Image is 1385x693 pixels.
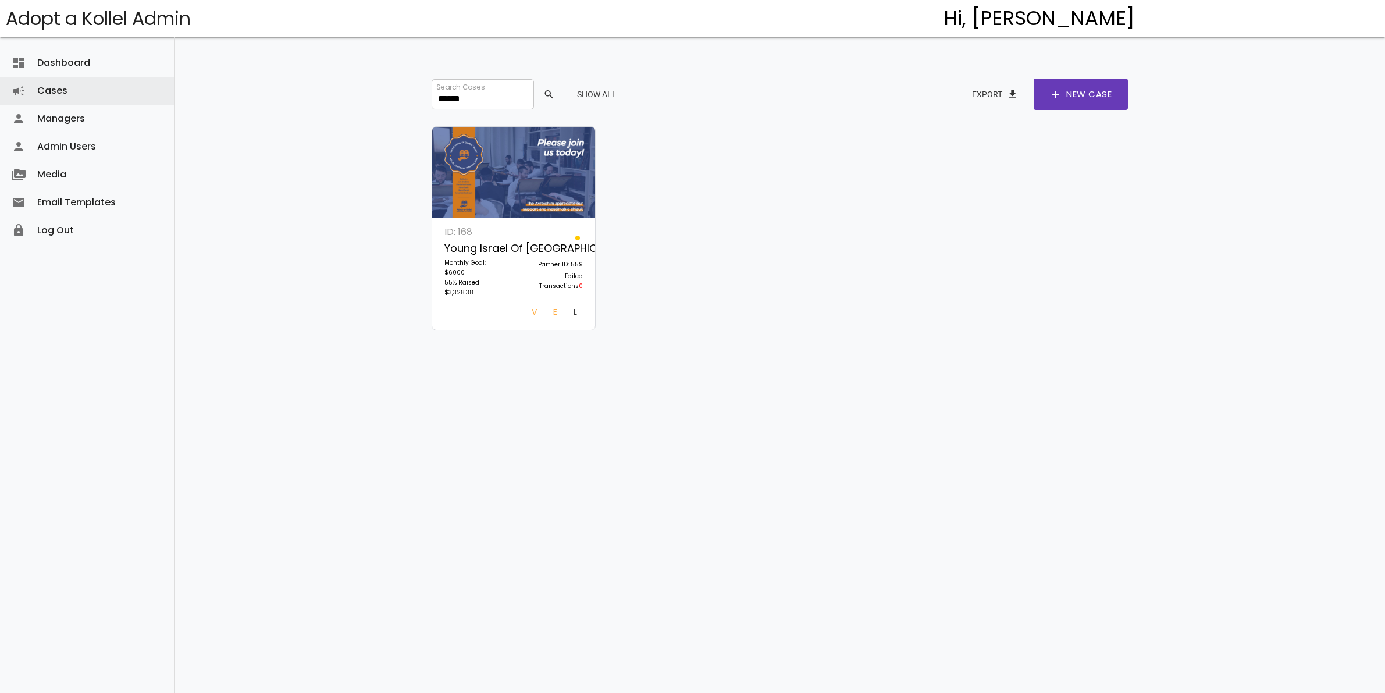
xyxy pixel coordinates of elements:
i: dashboard [12,49,26,77]
i: person [12,133,26,161]
a: Edit [544,303,565,324]
p: 55% Raised $3,328.38 [444,278,507,297]
p: Young Israel of [GEOGRAPHIC_DATA] [444,240,507,258]
h4: Hi, [PERSON_NAME] [943,8,1135,30]
span: 0 [579,282,583,290]
p: Monthly Goal: $6000 [444,258,507,278]
button: search [534,84,562,105]
button: Show All [568,84,626,105]
a: addNew Case [1034,79,1128,110]
i: email [12,189,26,216]
a: Partner ID: 559 Failed Transactions0 [514,224,589,297]
span: file_download [1007,84,1019,105]
span: search [543,84,555,105]
i: perm_media [12,161,26,189]
img: AM5unKFJZz.zuKOCi0xWt.jpg [432,127,596,219]
i: lock [12,216,26,244]
p: Partner ID: 559 [520,260,583,271]
i: campaign [12,77,26,105]
button: Exportfile_download [963,84,1028,105]
p: ID: 168 [444,224,507,240]
i: person [12,105,26,133]
a: ID: 168 Young Israel of [GEOGRAPHIC_DATA] Monthly Goal: $6000 55% Raised $3,328.38 [438,224,514,303]
a: View [522,303,544,324]
p: Failed Transactions [520,271,583,291]
span: add [1050,79,1062,110]
a: Log In [564,303,586,324]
